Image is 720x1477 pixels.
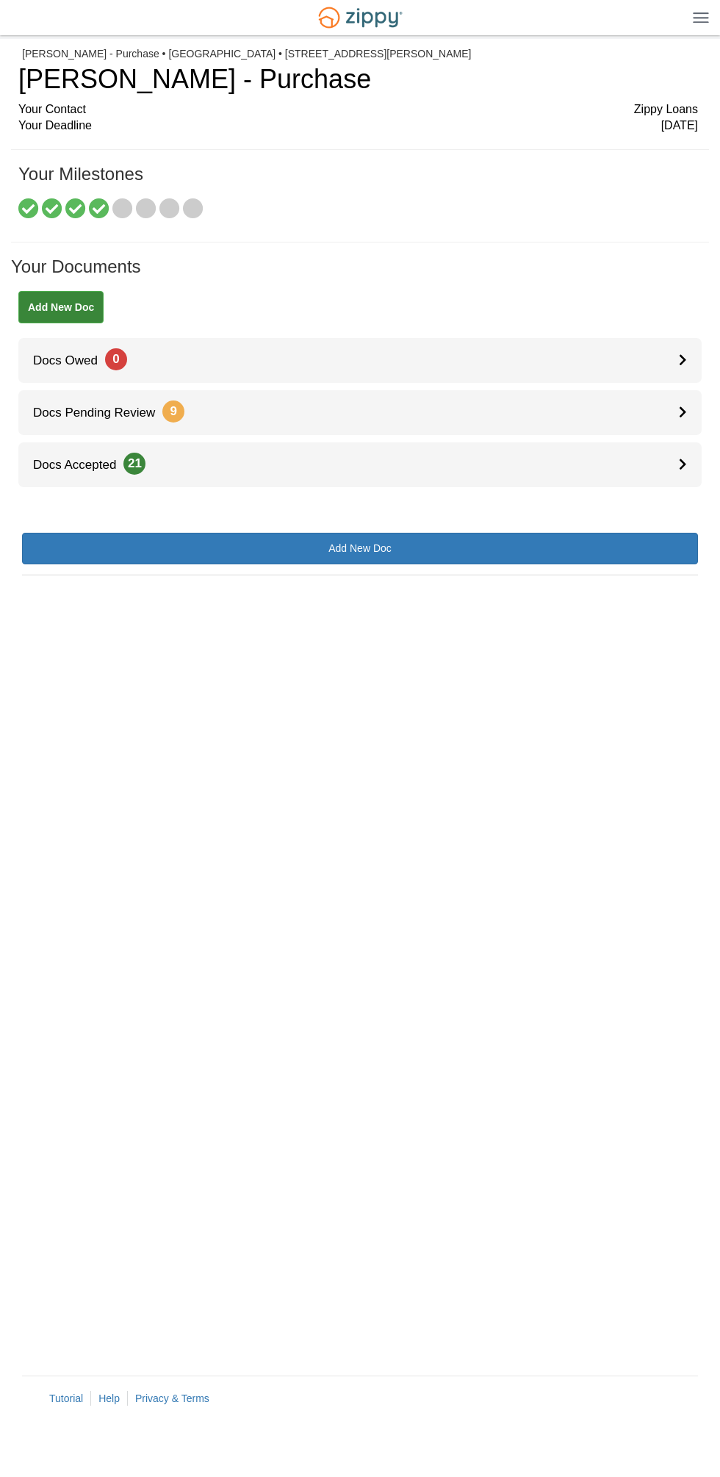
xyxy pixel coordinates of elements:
a: Privacy & Terms [135,1392,209,1404]
span: 0 [105,348,127,370]
div: Your Deadline [18,118,698,134]
a: Docs Pending Review9 [18,390,702,435]
span: Docs Owed [18,353,127,367]
span: 21 [123,453,145,475]
a: Docs Owed0 [18,338,702,383]
a: Docs Accepted21 [18,442,702,487]
div: [PERSON_NAME] - Purchase • [GEOGRAPHIC_DATA] • [STREET_ADDRESS][PERSON_NAME] [22,48,698,60]
a: Add New Doc [18,291,104,323]
span: Zippy Loans [634,101,698,118]
h1: Your Documents [11,257,709,291]
a: Help [98,1392,120,1404]
a: Add New Doc [22,533,698,564]
div: Your Contact [18,101,698,118]
span: Docs Accepted [18,458,145,472]
h1: Your Milestones [18,165,698,198]
h1: [PERSON_NAME] - Purchase [18,65,698,94]
span: [DATE] [661,118,698,134]
span: Docs Pending Review [18,406,184,420]
a: Tutorial [49,1392,83,1404]
img: Mobile Dropdown Menu [693,12,709,23]
span: 9 [162,400,184,423]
